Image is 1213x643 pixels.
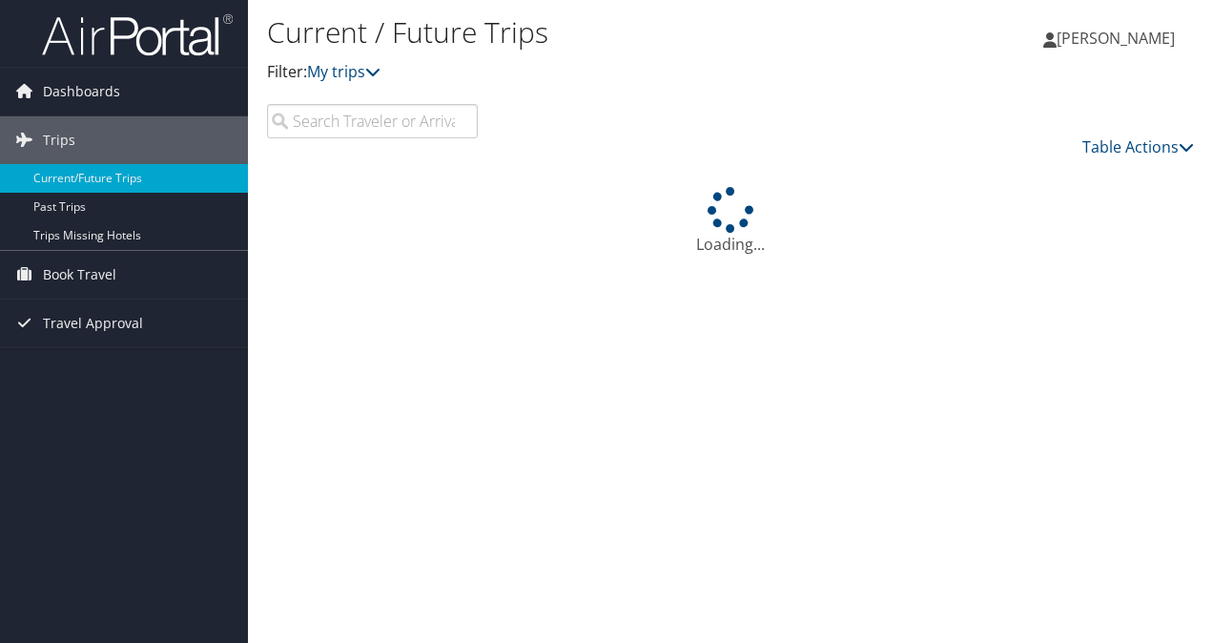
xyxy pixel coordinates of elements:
span: Travel Approval [43,300,143,347]
input: Search Traveler or Arrival City [267,104,478,138]
span: [PERSON_NAME] [1057,28,1175,49]
a: Table Actions [1082,136,1194,157]
a: My trips [307,61,380,82]
span: Trips [43,116,75,164]
div: Loading... [267,187,1194,256]
h1: Current / Future Trips [267,12,885,52]
span: Dashboards [43,68,120,115]
span: Book Travel [43,251,116,299]
img: airportal-logo.png [42,12,233,57]
a: [PERSON_NAME] [1043,10,1194,67]
p: Filter: [267,60,885,85]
